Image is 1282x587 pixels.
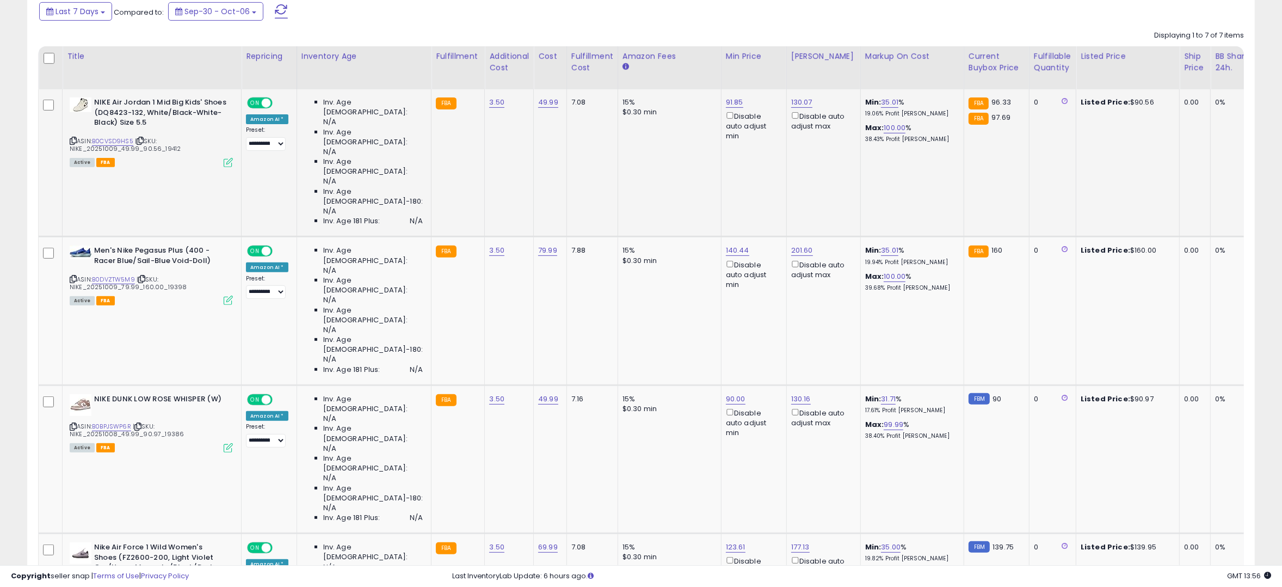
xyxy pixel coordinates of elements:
[791,245,813,256] a: 201.60
[791,51,856,62] div: [PERSON_NAME]
[323,117,336,127] span: N/A
[70,422,184,438] span: | SKU: NIKE_20251008_49.99_90.97_19386
[1081,542,1130,552] b: Listed Price:
[70,394,233,451] div: ASIN:
[991,245,1002,255] span: 160
[246,262,288,272] div: Amazon AI *
[884,271,905,282] a: 100.00
[865,51,959,62] div: Markup on Cost
[323,246,423,265] span: Inv. Age [DEMOGRAPHIC_DATA]:
[96,296,115,305] span: FBA
[96,443,115,453] span: FBA
[70,158,95,167] span: All listings currently available for purchase on Amazon
[865,259,956,266] p: 19.94% Profit [PERSON_NAME]
[323,325,336,335] span: N/A
[571,97,609,107] div: 7.08
[323,424,423,443] span: Inv. Age [DEMOGRAPHIC_DATA]:
[94,542,226,585] b: Nike Air Force 1 Wild Women's Shoes (FZ2600-200, Light Violet Ore/Hyper Magenta/Black/Dark Raisin...
[726,394,745,405] a: 90.00
[991,97,1011,107] span: 96.33
[39,2,112,21] button: Last 7 Days
[1215,51,1255,74] div: BB Share 24h.
[70,246,91,259] img: 41RfctODjjL._SL40_.jpg
[271,99,288,108] span: OFF
[301,51,427,62] div: Inventory Age
[881,97,898,108] a: 35.01
[1081,245,1130,255] b: Listed Price:
[1184,394,1202,404] div: 0.00
[1034,542,1068,552] div: 0
[70,542,91,564] img: 31kU5Iv2D3L._SL40_.jpg
[56,6,98,17] span: Last 7 Days
[865,542,882,552] b: Min:
[436,394,456,406] small: FBA
[1184,97,1202,107] div: 0.00
[11,571,189,582] div: seller snap | |
[114,7,164,17] span: Compared to:
[726,407,778,438] div: Disable auto adjust min
[1215,542,1251,552] div: 0%
[141,571,189,581] a: Privacy Policy
[92,137,133,146] a: B0CVSD9HS5
[323,484,423,503] span: Inv. Age [DEMOGRAPHIC_DATA]-180:
[571,394,609,404] div: 7.16
[865,432,956,440] p: 38.40% Profit [PERSON_NAME]
[248,543,262,553] span: ON
[865,394,956,414] div: %
[323,157,423,176] span: Inv. Age [DEMOGRAPHIC_DATA]:
[969,393,990,405] small: FBM
[969,246,989,258] small: FBA
[323,305,423,325] span: Inv. Age [DEMOGRAPHIC_DATA]:
[323,542,423,562] span: Inv. Age [DEMOGRAPHIC_DATA]:
[881,542,901,553] a: 35.00
[571,51,613,74] div: Fulfillment Cost
[246,275,288,299] div: Preset:
[489,51,529,74] div: Additional Cost
[1154,30,1244,41] div: Displaying 1 to 7 of 7 items
[1081,394,1171,404] div: $90.97
[622,404,713,414] div: $0.30 min
[323,503,336,513] span: N/A
[94,246,226,268] b: Men's Nike Pegasus Plus (400 - Racer Blue/Sail-Blue Void-Doll)
[791,407,852,428] div: Disable auto adjust max
[248,99,262,108] span: ON
[323,295,336,305] span: N/A
[726,97,743,108] a: 91.85
[791,394,811,405] a: 130.16
[323,176,336,186] span: N/A
[622,51,717,62] div: Amazon Fees
[323,414,336,424] span: N/A
[726,259,778,290] div: Disable auto adjust min
[323,354,336,364] span: N/A
[1184,51,1206,74] div: Ship Price
[1184,246,1202,255] div: 0.00
[70,97,233,166] div: ASIN:
[538,97,558,108] a: 49.99
[1081,542,1171,552] div: $139.95
[860,46,964,89] th: The percentage added to the cost of goods (COGS) that forms the calculator for Min & Max prices.
[884,123,905,133] a: 100.00
[1215,246,1251,255] div: 0%
[622,246,713,255] div: 15%
[184,6,250,17] span: Sep-30 - Oct-06
[865,272,956,292] div: %
[70,246,233,304] div: ASIN:
[323,97,423,117] span: Inv. Age [DEMOGRAPHIC_DATA]:
[1081,97,1130,107] b: Listed Price:
[1227,571,1271,581] span: 2025-10-14 13:56 GMT
[726,245,749,256] a: 140.44
[1034,97,1068,107] div: 0
[323,335,423,354] span: Inv. Age [DEMOGRAPHIC_DATA]-180:
[323,365,380,375] span: Inv. Age 181 Plus:
[323,444,336,454] span: N/A
[436,542,456,554] small: FBA
[865,110,956,118] p: 19.06% Profit [PERSON_NAME]
[1215,97,1251,107] div: 0%
[726,51,782,62] div: Min Price
[622,552,713,562] div: $0.30 min
[92,275,135,284] a: B0DVZTW5M9
[969,97,989,109] small: FBA
[622,62,629,72] small: Amazon Fees.
[993,394,1001,404] span: 90
[884,419,903,430] a: 99.99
